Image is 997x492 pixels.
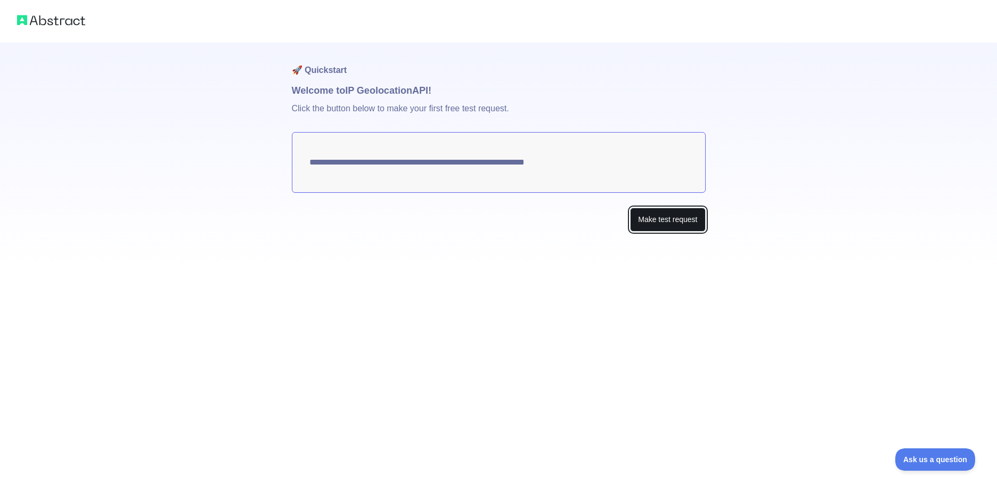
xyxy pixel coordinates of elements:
[292,98,706,132] p: Click the button below to make your first free test request.
[292,83,706,98] h1: Welcome to IP Geolocation API!
[292,43,706,83] h1: 🚀 Quickstart
[630,208,705,232] button: Make test request
[17,13,85,28] img: Abstract logo
[895,448,976,471] iframe: Toggle Customer Support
